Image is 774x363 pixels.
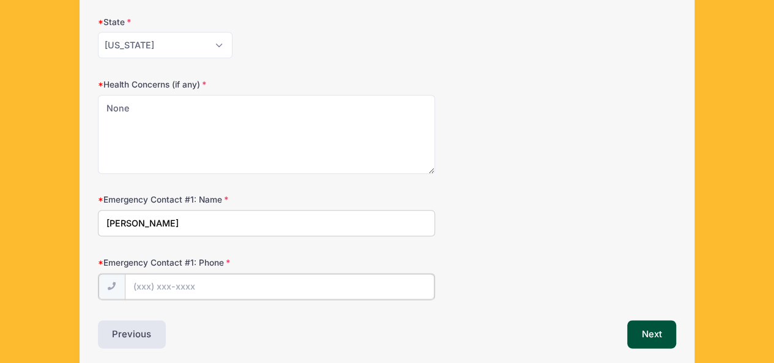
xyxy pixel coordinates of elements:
[98,256,291,269] label: Emergency Contact #1: Phone
[627,320,677,348] button: Next
[125,274,434,300] input: (xxx) xxx-xxxx
[98,320,166,348] button: Previous
[98,78,291,91] label: Health Concerns (if any)
[98,193,291,206] label: Emergency Contact #1: Name
[98,16,291,28] label: State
